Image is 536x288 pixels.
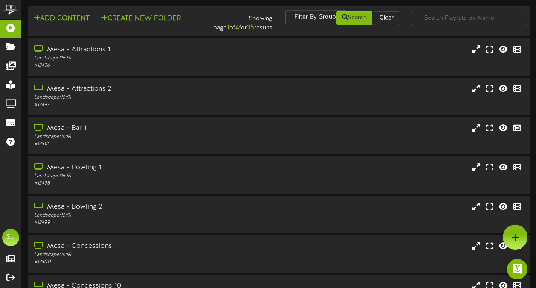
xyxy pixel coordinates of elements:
[2,229,19,246] div: SJ
[412,11,526,25] input: -- Search Playlists by Name --
[34,173,230,180] div: Landscape ( 16:9 )
[34,101,230,109] div: # 13497
[336,11,372,25] button: Search
[31,13,92,24] button: Add Content
[285,10,347,24] button: Filter By Group
[34,94,230,101] div: Landscape ( 16:9 )
[34,163,230,173] div: Mesa - Bowling 1
[34,84,230,94] div: Mesa - Attractions 2
[507,259,527,279] div: Open Intercom Messenger
[34,62,230,69] div: # 13496
[247,24,254,32] strong: 35
[34,219,230,226] div: # 13499
[227,24,229,32] strong: 1
[374,11,399,25] button: Clear
[194,10,279,33] div: Showing page of for results
[34,55,230,62] div: Landscape ( 16:9 )
[34,133,230,141] div: Landscape ( 16:9 )
[235,24,239,32] strong: 4
[34,180,230,187] div: # 13498
[34,202,230,212] div: Mesa - Bowling 2
[34,259,230,266] div: # 13500
[34,241,230,251] div: Mesa - Concessions 1
[34,212,230,219] div: Landscape ( 16:9 )
[34,123,230,133] div: Mesa - Bar 1
[34,45,230,55] div: Mesa - Attractions 1
[99,13,183,24] button: Create New Folder
[34,141,230,148] div: # 13512
[34,251,230,259] div: Landscape ( 16:9 )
